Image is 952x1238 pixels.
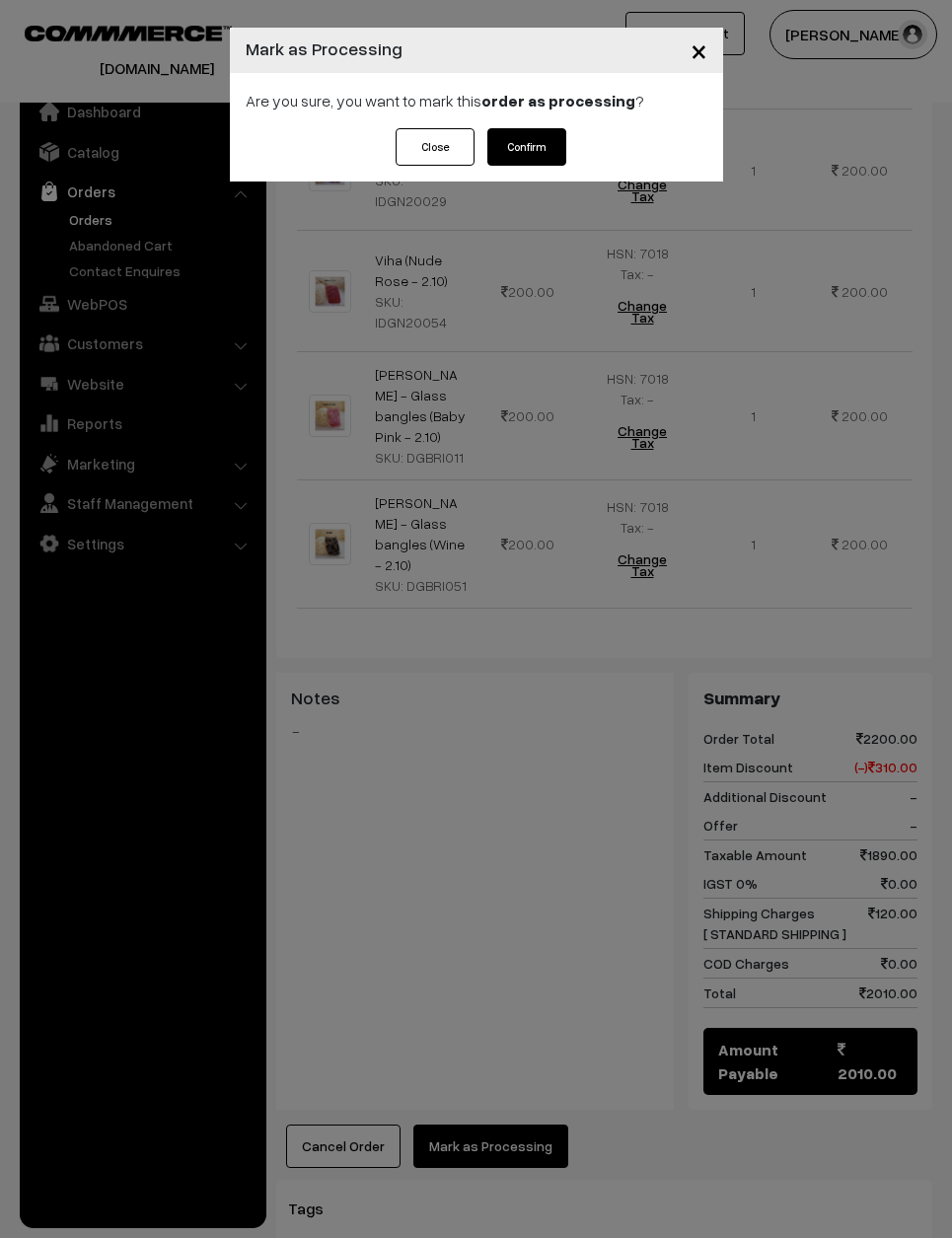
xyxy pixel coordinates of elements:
button: Close [675,20,723,81]
span: × [691,32,707,68]
button: Close [396,128,475,166]
div: Are you sure, you want to mark this ? [230,73,723,128]
button: Confirm [487,128,566,166]
strong: order as processing [481,91,635,110]
h4: Mark as Processing [246,36,403,62]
